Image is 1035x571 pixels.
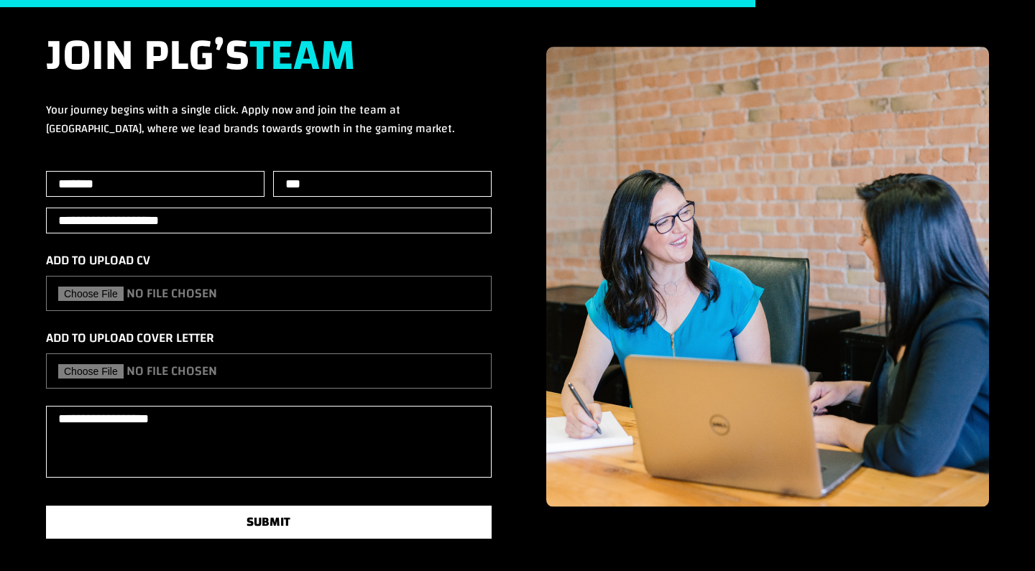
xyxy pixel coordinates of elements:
h2: Join PLG’s [46,30,492,101]
img: Placeholder Image (2) [546,47,989,507]
strong: Team [249,14,356,96]
iframe: Chat Widget [963,502,1035,571]
label: Add to upload cover letter [46,328,214,348]
p: Your journey begins with a single click. Apply now and join the team at [GEOGRAPHIC_DATA], where ... [46,101,492,138]
label: Add to upload cv [46,251,150,270]
button: SUBMIT [46,506,492,538]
